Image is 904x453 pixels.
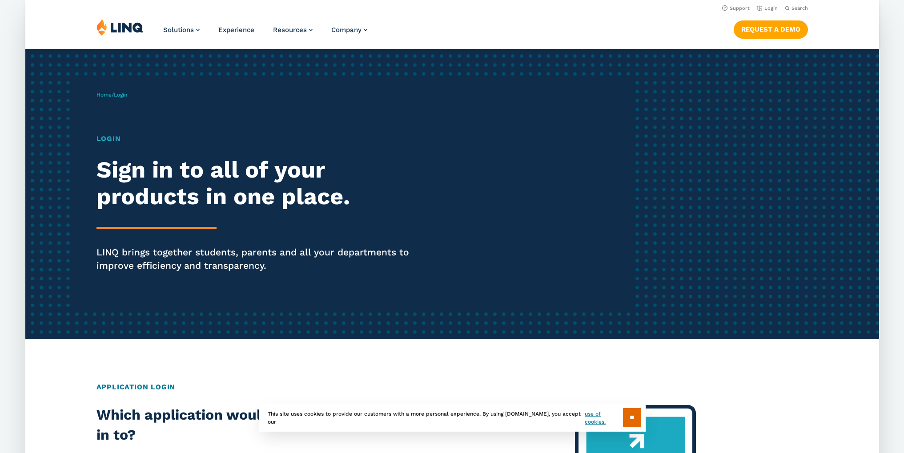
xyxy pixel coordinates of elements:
[784,5,808,12] button: Open Search Bar
[331,26,362,34] span: Company
[756,5,777,11] a: Login
[163,26,200,34] a: Solutions
[96,405,381,445] h2: Which application would you like to sign in to?
[218,26,254,34] a: Experience
[273,26,307,34] span: Resources
[722,5,749,11] a: Support
[259,404,646,432] div: This site uses cookies to provide our customers with a more personal experience. By using [DOMAIN...
[273,26,313,34] a: Resources
[331,26,367,34] a: Company
[163,26,194,34] span: Solutions
[96,246,426,272] p: LINQ brings together students, parents and all your departments to improve efficiency and transpa...
[733,20,808,38] a: Request a Demo
[25,3,879,12] nav: Utility Navigation
[96,382,808,392] h2: Application Login
[585,410,623,426] a: use of cookies.
[96,92,112,98] a: Home
[96,19,144,36] img: LINQ | K‑12 Software
[96,157,426,210] h2: Sign in to all of your products in one place.
[96,133,426,144] h1: Login
[791,5,808,11] span: Search
[163,19,367,48] nav: Primary Navigation
[733,19,808,38] nav: Button Navigation
[114,92,127,98] span: Login
[96,92,127,98] span: /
